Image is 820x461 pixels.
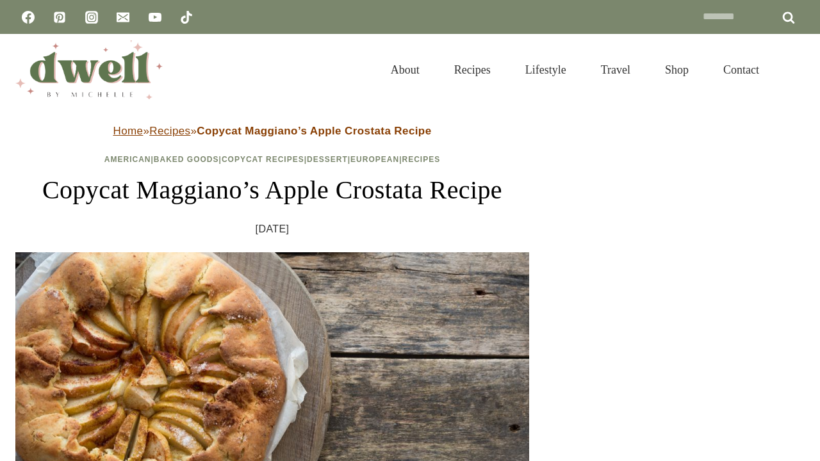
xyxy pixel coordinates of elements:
strong: Copycat Maggiano’s Apple Crostata Recipe [197,125,431,137]
a: TikTok [174,4,199,30]
a: Facebook [15,4,41,30]
a: Email [110,4,136,30]
a: About [373,47,437,92]
a: European [350,155,399,164]
a: Lifestyle [508,47,584,92]
span: | | | | | [104,155,440,164]
img: DWELL by michelle [15,40,163,99]
a: Recipes [402,155,440,164]
a: Copycat Recipes [222,155,304,164]
button: View Search Form [783,59,805,81]
a: American [104,155,151,164]
a: Baked Goods [154,155,219,164]
h1: Copycat Maggiano’s Apple Crostata Recipe [15,171,529,209]
time: [DATE] [256,220,290,239]
a: Home [113,125,143,137]
a: Instagram [79,4,104,30]
a: Recipes [437,47,508,92]
a: Contact [706,47,776,92]
a: Shop [648,47,706,92]
a: Pinterest [47,4,72,30]
a: Recipes [149,125,190,137]
a: YouTube [142,4,168,30]
a: Travel [584,47,648,92]
a: Dessert [307,155,348,164]
nav: Primary Navigation [373,47,776,92]
span: » » [113,125,431,137]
